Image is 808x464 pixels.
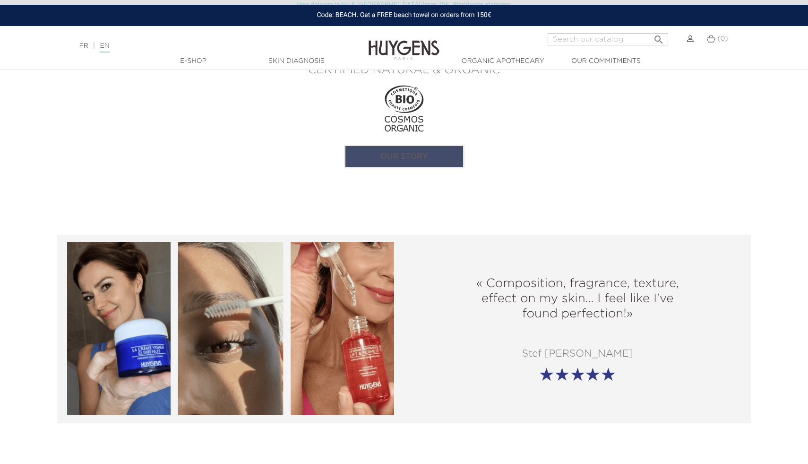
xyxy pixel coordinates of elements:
[559,56,653,66] a: Our commitments
[456,56,550,66] a: Organic Apothecary
[471,276,684,322] h2: « Composition, fragrance, texture, effect on my skin... I feel like I've found perfection!»
[249,56,344,66] a: Skin Diagnosis
[717,35,728,42] span: (0)
[653,31,664,43] i: 
[540,368,615,381] img: etoile
[74,40,329,52] div: |
[146,56,241,66] a: E-Shop
[650,30,667,43] button: 
[79,43,88,49] a: FR
[548,33,668,45] input: Search
[369,25,439,61] img: Huygens
[344,145,464,168] a: Our story
[376,80,432,137] img: cosmos_organic_logo_history.png
[67,242,394,414] img: testimonial
[100,43,109,53] a: EN
[411,349,744,360] p: Stef [PERSON_NAME]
